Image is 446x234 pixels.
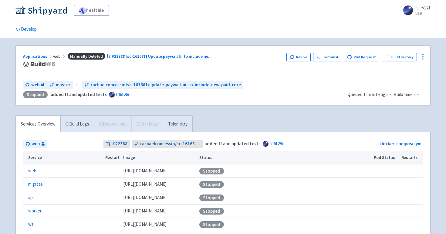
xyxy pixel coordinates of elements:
[66,53,213,59] a: Manually Deleted#22388 [sc-161681] Update paywall UI to include ne...
[123,208,167,215] span: [DOMAIN_NAME][URL]
[91,81,241,88] span: rachaelconcessio/sc-161681/update-paywall-ui-to-include-new-paid-core
[28,208,42,215] a: worker
[51,91,107,97] strong: added ff and updated tests
[61,116,94,132] a: Build Logs
[347,91,423,98] div: ·
[363,91,388,97] time: 1 minute ago
[16,116,60,132] a: Services Overview
[132,140,203,148] a: rachaelconcessio/sc-161681/update-paywall-ui-to-include-new-paid-core
[28,167,36,174] a: web
[28,181,43,188] a: migrate
[103,140,130,148] a: #22388
[140,140,201,147] span: rachaelconcessio/sc-161681/update-paywall-ui-to-include-new-paid-core
[347,91,388,97] span: Queued
[269,141,284,146] a: fd6f28c
[31,81,39,88] span: web
[123,167,167,174] span: [DOMAIN_NAME][URL]
[400,151,423,164] th: Restarts
[116,91,130,97] a: fd6f28c
[199,168,224,174] div: Stopped
[199,221,224,228] div: Stopped
[380,141,423,146] a: docker-compose.yml
[199,208,224,215] div: Stopped
[30,61,56,68] span: Build
[123,221,167,228] span: [DOMAIN_NAME][URL]
[286,53,311,61] button: Revive
[82,81,243,89] a: rachaelconcessio/sc-161681/update-paywall-ui-to-include-new-paid-core
[199,181,224,188] div: Stopped
[47,81,73,89] a: master
[400,5,431,15] a: Fairy121 User
[103,151,121,164] th: Restart
[163,116,192,132] a: Telemetry
[204,141,261,146] strong: added ff and updated tests
[15,5,67,15] img: Shipyard logo
[344,53,379,61] a: Pull Request
[28,194,34,201] a: api
[372,151,400,164] th: Pod Status
[112,53,212,59] span: #22388 [sc-161681] Update paywall UI to include ne ...
[123,181,167,188] span: [DOMAIN_NAME][URL]
[415,11,431,15] small: User
[46,60,56,68] span: # 6
[415,5,431,11] span: Fairy121
[414,91,419,98] span: -:--
[75,81,80,88] span: ←
[68,53,105,60] span: Manually Deleted
[32,140,40,147] span: web
[53,53,66,59] span: web
[23,140,47,148] a: web
[28,221,34,228] a: ws
[23,81,47,89] a: web
[199,194,224,201] div: Stopped
[56,81,70,88] span: master
[23,91,48,98] div: Stopped
[198,151,372,164] th: Status
[121,151,198,164] th: Image
[113,140,127,147] strong: # 22388
[15,21,37,38] a: Develop
[123,194,167,201] span: [DOMAIN_NAME][URL]
[382,53,417,61] a: Build History
[313,53,341,61] a: Terminal
[74,5,109,16] a: healthie
[394,91,413,98] span: Build time
[23,53,53,59] a: Applications
[23,151,103,164] th: Service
